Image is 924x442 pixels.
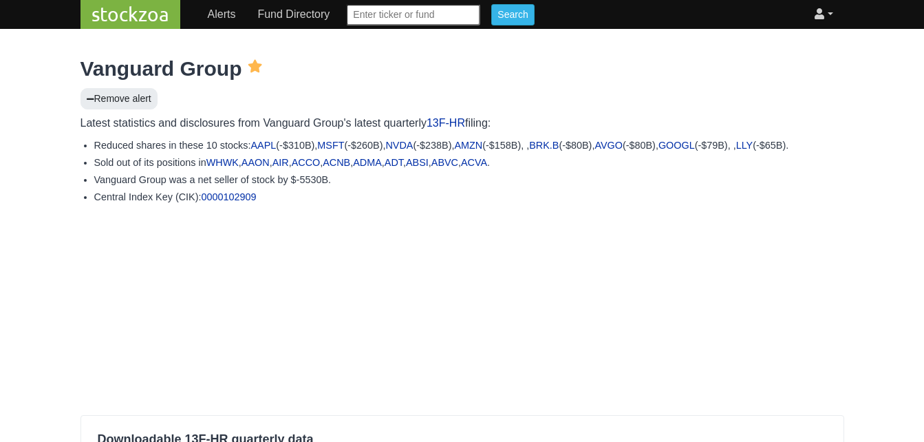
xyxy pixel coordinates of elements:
li: Central Index Key (CIK): [94,190,844,204]
li: Reduced shares in these 10 stocks: (-$310B), (-$260B), (-$238B), (-$158B), , (-$80B), (-$80B), (-... [94,138,844,152]
iframe: Advertisement [80,215,844,408]
a: Fund Directory [252,1,335,28]
a: NVDA [385,140,413,151]
p: Latest statistics and disclosures from Vanguard Group's latest quarterly filing: [80,115,844,131]
a: LLY [736,140,753,151]
a: AMZN [454,140,482,151]
a: MSFT [317,140,344,151]
a: 0000102909 [201,191,256,202]
input: Enter ticker or fund [346,4,480,25]
a: AVGO [594,140,623,151]
a: AIR [272,157,289,168]
a: AAON [241,157,270,168]
a: ACCO [292,157,321,168]
a: GOOGL [658,140,695,151]
li: Vanguard Group was a net seller of stock by $-5530B. [94,173,844,187]
a: ADT [385,157,403,168]
a: Alerts [202,1,241,28]
input: Search [491,4,534,25]
a: ACVA [461,157,487,168]
li: Sold out of its positions in , , , , , , , , , . [94,156,844,169]
a: WHWK [206,157,239,168]
a: AAPL [250,140,276,151]
a: ABSI [406,157,429,168]
a: ADMA [353,157,382,168]
a: BRK.B [529,140,559,151]
a: ACNB [323,157,350,168]
button: Remove alert [80,88,158,109]
a: 13F-HR [427,117,465,129]
a: Vanguard Group [80,57,242,80]
a: ABVC [431,157,458,168]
